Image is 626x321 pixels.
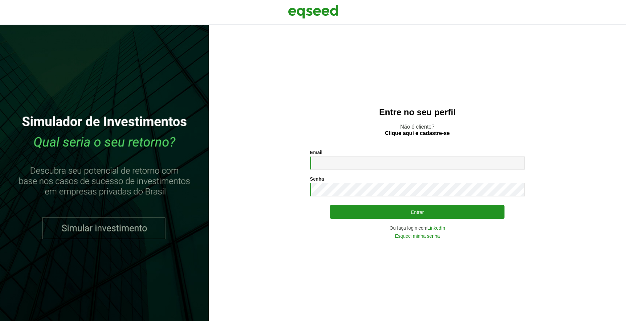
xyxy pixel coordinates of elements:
[385,131,450,136] a: Clique aqui e cadastre-se
[395,234,440,238] a: Esqueci minha senha
[310,150,322,155] label: Email
[310,177,324,181] label: Senha
[330,205,504,219] button: Entrar
[310,226,525,230] div: Ou faça login com
[222,124,613,136] p: Não é cliente?
[222,107,613,117] h2: Entre no seu perfil
[288,3,338,20] img: EqSeed Logo
[427,226,445,230] a: LinkedIn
